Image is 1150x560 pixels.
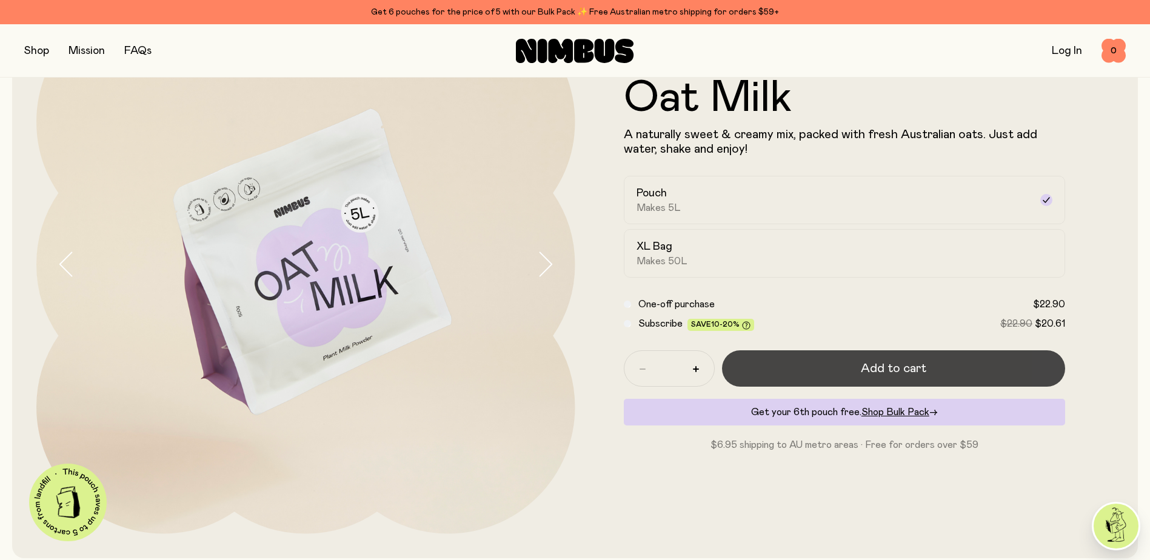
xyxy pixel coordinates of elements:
[1000,319,1032,328] span: $22.90
[638,299,715,309] span: One-off purchase
[1035,319,1065,328] span: $20.61
[861,360,926,377] span: Add to cart
[637,239,672,254] h2: XL Bag
[637,186,667,201] h2: Pouch
[638,319,683,328] span: Subscribe
[637,202,681,214] span: Makes 5L
[691,321,751,330] span: Save
[69,45,105,56] a: Mission
[624,399,1066,425] div: Get your 6th pouch free.
[624,438,1066,452] p: $6.95 shipping to AU metro areas · Free for orders over $59
[1052,45,1082,56] a: Log In
[624,127,1066,156] p: A naturally sweet & creamy mix, packed with fresh Australian oats. Just add water, shake and enjoy!
[711,321,740,328] span: 10-20%
[1033,299,1065,309] span: $22.90
[861,407,929,417] span: Shop Bulk Pack
[1102,39,1126,63] button: 0
[861,407,938,417] a: Shop Bulk Pack→
[24,5,1126,19] div: Get 6 pouches for the price of 5 with our Bulk Pack ✨ Free Australian metro shipping for orders $59+
[624,76,1066,120] h1: Oat Milk
[637,255,687,267] span: Makes 50L
[1094,504,1138,548] img: agent
[124,45,152,56] a: FAQs
[722,350,1066,387] button: Add to cart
